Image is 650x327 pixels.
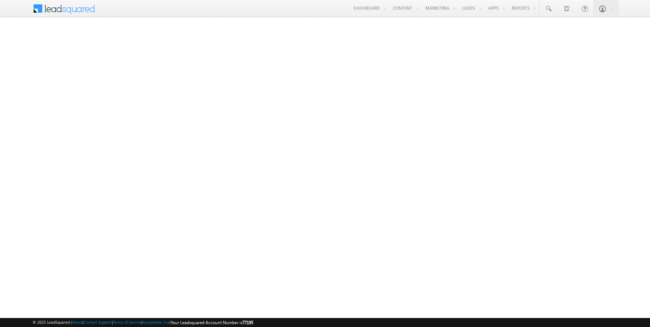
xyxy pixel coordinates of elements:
a: About [72,320,82,324]
a: Contact Support [83,320,112,324]
a: Acceptable Use [142,320,170,324]
span: Your Leadsquared Account Number is [171,320,253,325]
span: 77195 [242,320,253,325]
a: Terms of Service [113,320,141,324]
span: © 2025 LeadSquared | | | | | [32,319,253,326]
